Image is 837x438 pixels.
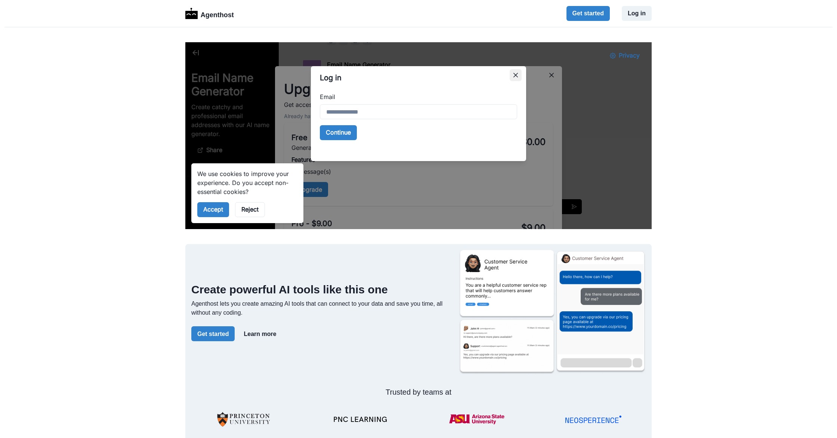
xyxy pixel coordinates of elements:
[191,386,646,398] p: Trusted by teams at
[185,7,234,20] a: LogoAgenthost
[332,416,388,423] img: PNC-LEARNING-Logo-v2.1.webp
[191,299,453,317] p: Agenthost lets you create amazing AI tools that can connect to your data and save you time, all w...
[449,404,505,435] img: ASU-Logo.png
[622,6,652,21] button: Log in
[201,7,234,20] p: Agenthost
[566,6,610,21] button: Get started
[185,42,652,229] iframe: Email Name Generator
[216,404,272,435] img: University-of-Princeton-Logo.png
[191,283,453,296] h2: Create powerful AI tools like this one
[565,416,621,423] img: NSP_Logo_Blue.svg
[185,8,198,19] img: Logo
[191,326,235,341] button: Get started
[459,250,646,374] img: Agenthost.ai
[238,326,282,341] button: Learn more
